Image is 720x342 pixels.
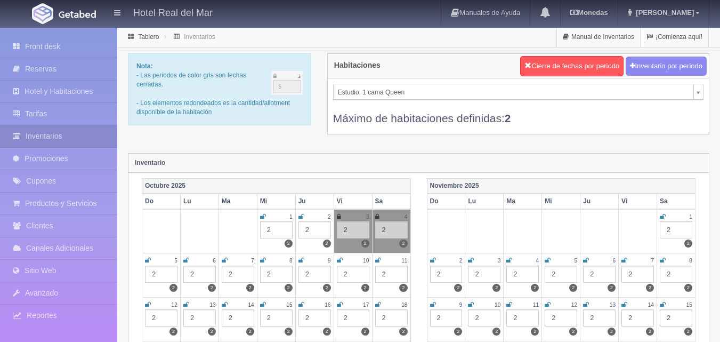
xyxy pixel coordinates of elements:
[689,258,692,264] small: 8
[32,3,53,24] img: Getabed
[333,84,703,100] a: Estudio, 1 cama Queen
[531,284,539,292] label: 2
[686,302,692,308] small: 15
[608,284,616,292] label: 2
[459,302,463,308] small: 9
[557,27,640,47] a: Manual de Inventarios
[337,266,369,283] div: 2
[684,240,692,248] label: 2
[334,194,372,209] th: Vi
[571,302,577,308] small: 12
[612,258,616,264] small: 6
[328,258,331,264] small: 9
[689,214,692,220] small: 1
[145,266,177,283] div: 2
[145,309,177,327] div: 2
[366,214,369,220] small: 3
[375,221,408,238] div: 2
[506,266,539,283] div: 2
[569,284,577,292] label: 2
[323,240,331,248] label: 2
[492,284,500,292] label: 2
[430,309,463,327] div: 2
[454,328,462,336] label: 2
[569,328,577,336] label: 2
[333,100,703,126] div: Máximo de habitaciones definidas:
[651,258,654,264] small: 7
[328,214,331,220] small: 2
[405,214,408,220] small: 4
[260,309,293,327] div: 2
[361,240,369,248] label: 2
[375,266,408,283] div: 2
[459,258,463,264] small: 2
[648,302,654,308] small: 14
[660,309,692,327] div: 2
[375,309,408,327] div: 2
[506,309,539,327] div: 2
[298,221,331,238] div: 2
[575,258,578,264] small: 5
[621,309,654,327] div: 2
[285,240,293,248] label: 2
[583,309,616,327] div: 2
[633,9,694,17] span: [PERSON_NAME]
[660,266,692,283] div: 2
[626,57,707,76] button: Inventario por periodo
[363,258,369,264] small: 10
[533,302,539,308] small: 11
[222,309,254,327] div: 2
[323,284,331,292] label: 2
[248,302,254,308] small: 14
[286,302,292,308] small: 15
[583,266,616,283] div: 2
[222,266,254,283] div: 2
[59,10,96,18] img: Getabed
[610,302,616,308] small: 13
[495,302,500,308] small: 10
[337,309,369,327] div: 2
[542,194,580,209] th: Mi
[399,240,407,248] label: 2
[246,284,254,292] label: 2
[492,328,500,336] label: 2
[210,302,216,308] small: 13
[505,112,511,124] b: 2
[361,284,369,292] label: 2
[684,328,692,336] label: 2
[285,284,293,292] label: 2
[183,266,216,283] div: 2
[289,258,293,264] small: 8
[219,194,257,209] th: Ma
[183,309,216,327] div: 2
[138,33,159,41] a: Tablero
[257,194,295,209] th: Mi
[684,284,692,292] label: 2
[468,309,500,327] div: 2
[608,328,616,336] label: 2
[427,178,695,194] th: Noviembre 2025
[337,221,369,238] div: 2
[338,84,689,100] span: Estudio, 1 cama Queen
[298,309,331,327] div: 2
[401,302,407,308] small: 18
[295,194,334,209] th: Ju
[401,258,407,264] small: 11
[646,284,654,292] label: 2
[536,258,539,264] small: 4
[142,178,411,194] th: Octubre 2025
[465,194,504,209] th: Lu
[531,328,539,336] label: 2
[646,328,654,336] label: 2
[520,56,624,76] button: Cierre de fechas por periodo
[213,258,216,264] small: 6
[399,284,407,292] label: 2
[169,284,177,292] label: 2
[260,266,293,283] div: 2
[172,302,177,308] small: 12
[260,221,293,238] div: 2
[468,266,500,283] div: 2
[133,5,213,19] h4: Hotel Real del Mar
[142,194,181,209] th: Do
[184,33,215,41] a: Inventarios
